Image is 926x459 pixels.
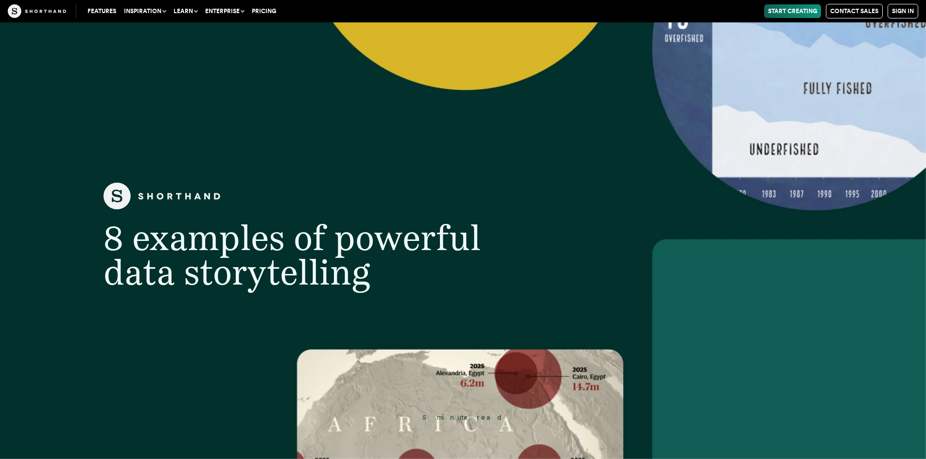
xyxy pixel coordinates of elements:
a: Sign in [888,4,918,18]
a: Features [84,4,120,18]
a: Pricing [248,4,280,18]
span: 8 examples of powerful data storytelling [104,217,481,293]
img: The Craft [8,4,66,18]
button: Enterprise [201,4,248,18]
button: Learn [170,4,201,18]
button: Inspiration [120,4,170,18]
a: Contact Sales [826,4,883,18]
a: Start Creating [764,4,821,18]
span: 5 minute read [422,413,503,421]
